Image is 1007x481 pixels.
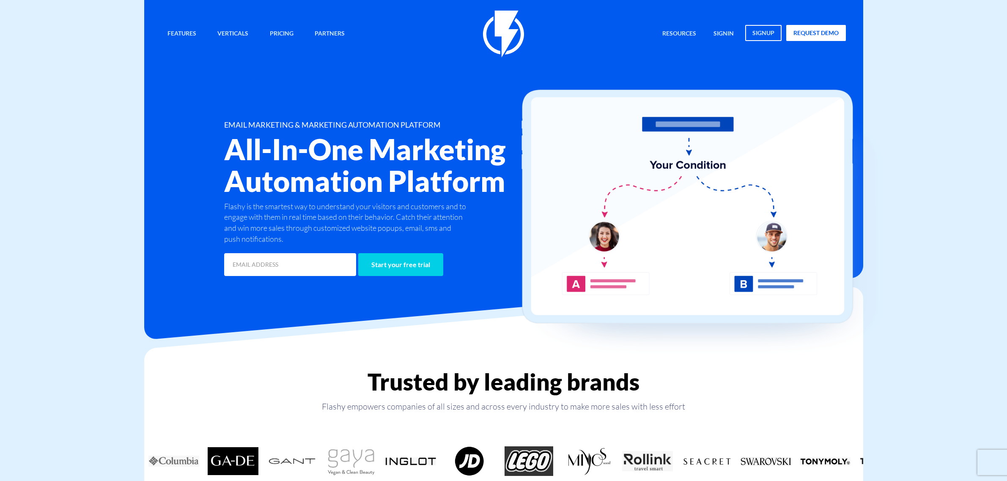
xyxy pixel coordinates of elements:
[144,369,863,395] h2: Trusted by leading brands
[322,446,381,476] div: 6 / 18
[440,446,499,476] div: 8 / 18
[211,25,255,43] a: Verticals
[855,446,914,476] div: 15 / 18
[786,25,846,41] a: request demo
[224,253,356,276] input: EMAIL ADDRESS
[161,25,203,43] a: Features
[559,446,618,476] div: 10 / 18
[203,446,263,476] div: 4 / 18
[707,25,740,43] a: signin
[308,25,351,43] a: Partners
[224,201,469,245] p: Flashy is the smartest way to understand your visitors and customers and to engage with them in r...
[736,446,796,476] div: 13 / 18
[263,446,322,476] div: 5 / 18
[381,446,440,476] div: 7 / 18
[796,446,855,476] div: 14 / 18
[263,25,300,43] a: Pricing
[745,25,782,41] a: signup
[144,401,863,413] p: Flashy empowers companies of all sizes and across every industry to make more sales with less effort
[656,25,702,43] a: Resources
[144,446,203,476] div: 3 / 18
[224,121,554,129] h1: EMAIL MARKETING & MARKETING AUTOMATION PLATFORM
[677,446,736,476] div: 12 / 18
[358,253,443,276] input: Start your free trial
[224,134,554,197] h2: All-In-One Marketing Automation Platform
[499,446,559,476] div: 9 / 18
[618,446,677,476] div: 11 / 18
